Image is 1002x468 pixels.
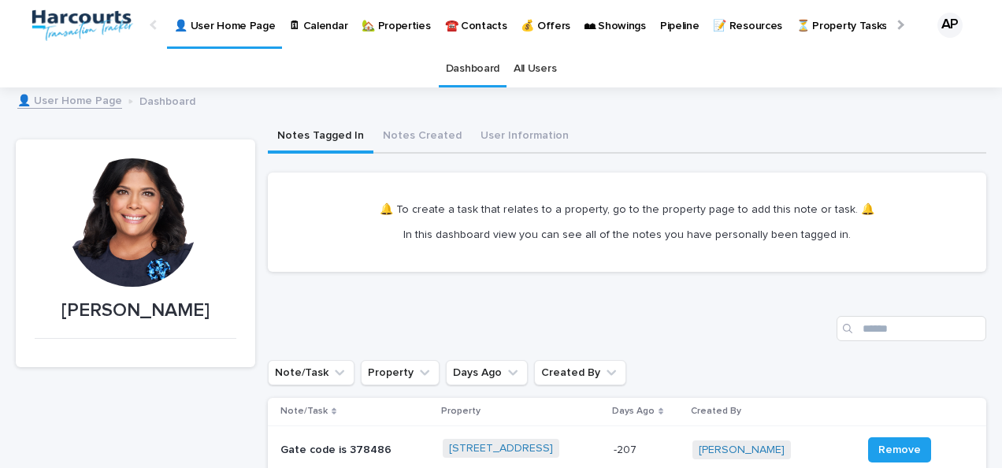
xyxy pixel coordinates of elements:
[17,91,122,109] a: 👤 User Home Page
[514,50,556,87] a: All Users
[614,440,640,457] p: -207
[268,121,373,154] button: Notes Tagged In
[534,360,626,385] button: Created By
[612,403,655,420] p: Days Ago
[937,13,963,38] div: AP
[35,299,236,322] p: [PERSON_NAME]
[268,360,354,385] button: Note/Task
[449,442,553,455] a: [STREET_ADDRESS]
[837,316,986,341] input: Search
[361,360,440,385] button: Property
[446,360,528,385] button: Days Ago
[373,121,471,154] button: Notes Created
[32,9,134,41] img: aRr5UT5PQeWb03tlxx4P
[471,121,578,154] button: User Information
[280,403,328,420] p: Note/Task
[139,91,195,109] p: Dashboard
[699,444,785,457] a: [PERSON_NAME]
[441,403,481,420] p: Property
[380,228,874,242] p: In this dashboard view you can see all of the notes you have personally been tagged in.
[280,444,430,457] p: Gate code is 378486
[446,50,499,87] a: Dashboard
[878,442,921,458] span: Remove
[691,403,741,420] p: Created By
[380,202,874,217] p: 🔔 To create a task that relates to a property, go to the property page to add this note or task. 🔔
[868,437,931,462] button: Remove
